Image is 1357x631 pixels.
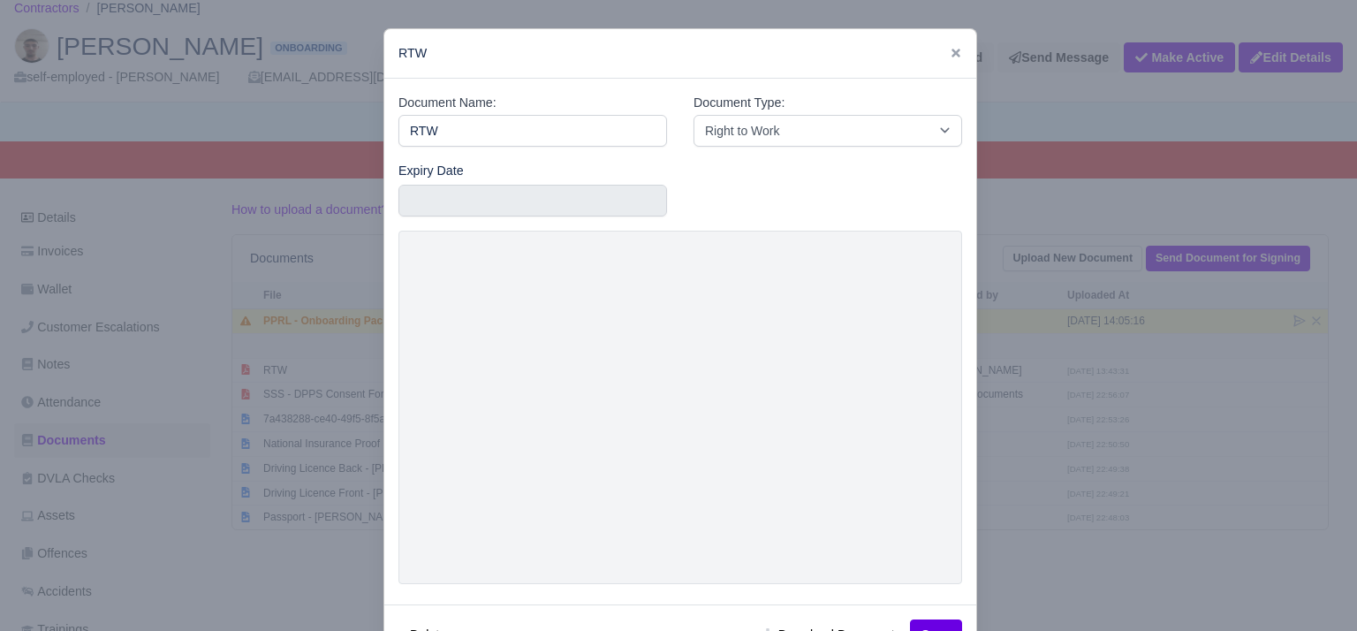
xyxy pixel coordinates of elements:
[384,29,976,79] div: RTW
[398,161,464,181] label: Expiry Date
[1269,546,1357,631] iframe: Chat Widget
[694,93,785,113] label: Document Type:
[398,93,497,113] label: Document Name:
